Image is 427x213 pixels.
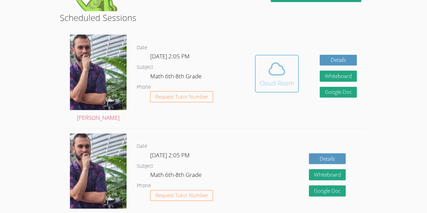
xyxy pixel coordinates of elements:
[60,11,367,24] h2: Scheduled Sessions
[137,182,151,190] dt: Phone
[320,71,357,82] button: Whiteboard
[70,34,127,123] a: [PERSON_NAME]
[320,87,357,98] a: Google Doc
[150,72,203,83] dd: Math 6th-8th Grade
[150,52,190,60] span: [DATE] 2:05 PM
[137,44,147,52] dt: Date
[260,78,294,88] div: Cloud Room
[137,83,151,91] dt: Phone
[137,142,147,151] dt: Date
[150,91,213,102] button: Request Tutor Number
[137,63,153,72] dt: Subject
[150,151,190,159] span: [DATE] 2:05 PM
[155,193,208,198] span: Request Tutor Number
[150,190,213,201] button: Request Tutor Number
[150,170,203,182] dd: Math 6th-8th Grade
[70,34,127,110] img: 20240721_091457.jpg
[137,162,153,170] dt: Subject
[155,94,208,99] span: Request Tutor Number
[70,133,127,209] img: 20240721_091457.jpg
[320,55,357,66] a: Details
[255,55,299,92] button: Cloud Room
[309,185,346,196] a: Google Doc
[309,153,346,164] a: Details
[309,169,346,180] button: Whiteboard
